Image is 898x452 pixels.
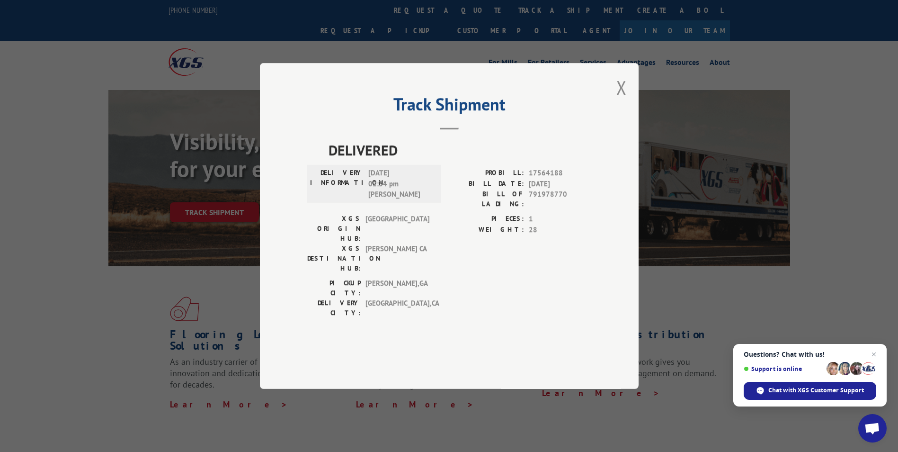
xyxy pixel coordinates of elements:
label: XGS ORIGIN HUB: [307,214,361,244]
label: DELIVERY INFORMATION: [310,168,364,200]
span: 1 [529,214,591,225]
label: DELIVERY CITY: [307,298,361,318]
span: Support is online [744,365,823,372]
span: 17564188 [529,168,591,179]
label: PROBILL: [449,168,524,179]
h2: Track Shipment [307,98,591,116]
span: 28 [529,225,591,235]
label: BILL OF LADING: [449,189,524,209]
span: [PERSON_NAME] CA [365,244,429,273]
span: 791978770 [529,189,591,209]
label: WEIGHT: [449,225,524,235]
label: PICKUP CITY: [307,278,361,298]
span: Chat with XGS Customer Support [744,382,876,400]
span: [PERSON_NAME] , GA [365,278,429,298]
label: XGS DESTINATION HUB: [307,244,361,273]
span: DELIVERED [329,139,591,161]
label: PIECES: [449,214,524,225]
span: [DATE] [529,179,591,190]
label: BILL DATE: [449,179,524,190]
button: Close modal [616,75,627,100]
a: Open chat [858,414,887,443]
span: [GEOGRAPHIC_DATA] [365,214,429,244]
span: Chat with XGS Customer Support [768,386,864,395]
span: Questions? Chat with us! [744,351,876,358]
span: [GEOGRAPHIC_DATA] , CA [365,298,429,318]
span: [DATE] 02:34 pm [PERSON_NAME] [368,168,432,200]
